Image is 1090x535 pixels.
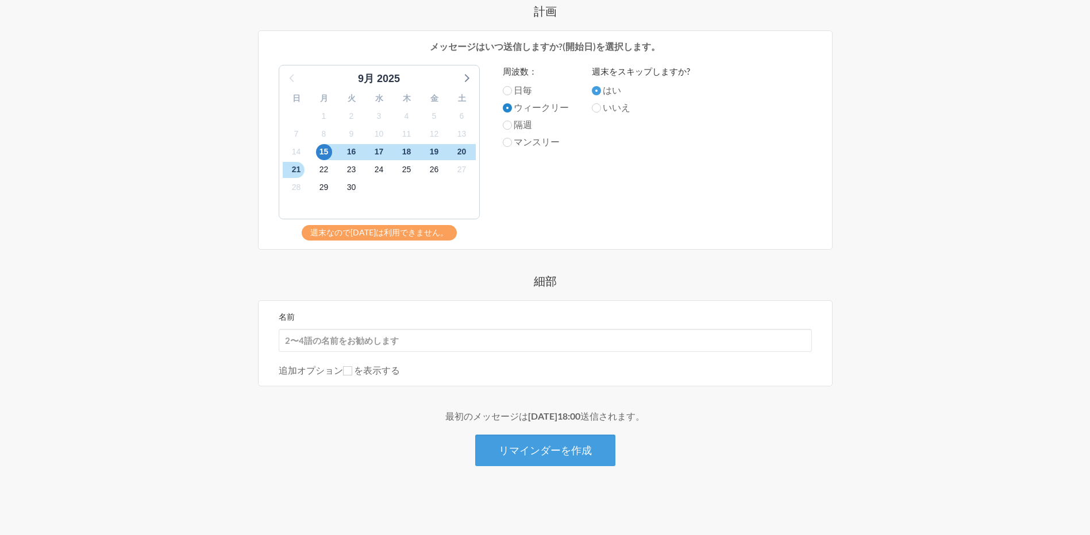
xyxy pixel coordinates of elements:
div: 最初のメッセージは 送信されます。 [212,409,879,423]
input: ウィークリー [503,103,512,113]
div: 日 [283,90,310,107]
span: 2025年10月4日土曜日 [399,108,415,124]
div: 土 [448,90,476,107]
label: 名前 [279,312,295,321]
span: 2025年10月23日木曜日 [344,162,360,178]
h4: 計画 [212,3,879,19]
span: 2025年10月13日月曜日 [454,126,470,142]
div: 火 [338,90,365,107]
div: 月 [310,90,338,107]
span: 2025年10月16日木曜日 [344,144,360,160]
font: いいえ [603,102,630,113]
span: 2025年10月12日日曜日 [426,126,442,142]
span: 2025年10月6日月曜日 [454,108,470,124]
input: 追加オプションを表示する [343,366,352,375]
span: 2025年10月30日木曜日 [344,180,360,196]
div: 金 [421,90,448,107]
span: 2025年10月2日木曜日 [344,108,360,124]
span: 2025年10月29日水曜日 [316,180,332,196]
label: 周波数： [503,65,569,78]
input: いいえ [592,103,601,113]
font: マンスリー [514,136,560,147]
div: 9月 2025 [353,71,405,87]
span: 2025年10月7日火曜日 [288,126,305,142]
h4: 細部 [212,273,879,289]
span: 2025年10月28日火曜日 [288,180,305,196]
span: 2025年10月21日火曜日 [288,162,305,178]
div: 木 [393,90,421,107]
label: 追加オプション を表示する [279,365,400,375]
span: 2025年10月19日日曜日 [426,144,442,160]
input: はい [592,86,601,95]
p: メッセージはいつ送信しますか?(開始日)を選択します。 [267,40,823,53]
span: 2025年10月10日金曜日 [371,126,387,142]
font: はい [603,84,621,95]
input: 隔週 [503,121,512,130]
span: 2025年10月1日水曜日 [316,108,332,124]
input: マンスリー [503,138,512,147]
font: 日毎 [514,84,532,95]
span: 2025年10月9日木曜日 [344,126,360,142]
input: 2〜4語の名前をお勧めします [279,329,812,352]
font: 隔週 [514,119,532,130]
button: リマインダーを作成 [475,435,615,466]
span: 2025年10月20日月曜日 [454,144,470,160]
span: 2025年10月22日水曜日 [316,162,332,178]
div: 水 [365,90,393,107]
label: 週末をスキップしますか? [592,65,690,78]
span: 2025年10月15日水曜日 [316,144,332,160]
span: 2025年10月5日日曜日 [426,108,442,124]
span: 2025年10月11日土曜日 [399,126,415,142]
span: 2025年10月18日土曜日 [399,144,415,160]
span: 2025年10月14日火曜日 [288,144,305,160]
input: 日毎 [503,86,512,95]
span: 2025年10月3日金曜日 [371,108,387,124]
span: 2025年10月25日土曜日 [399,162,415,178]
font: ウィークリー [514,102,569,113]
strong: [DATE]18:00 [528,410,580,421]
div: 週末なので[DATE]は利用できません。 [302,225,457,241]
span: 2025年10月27日月曜日 [454,162,470,178]
span: 2025年10月24日金曜日 [371,162,387,178]
span: 2025年10月26日日曜日 [426,162,442,178]
span: 2025年10月17日金曜日 [371,144,387,160]
span: 2025年10月8日水曜日 [316,126,332,142]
